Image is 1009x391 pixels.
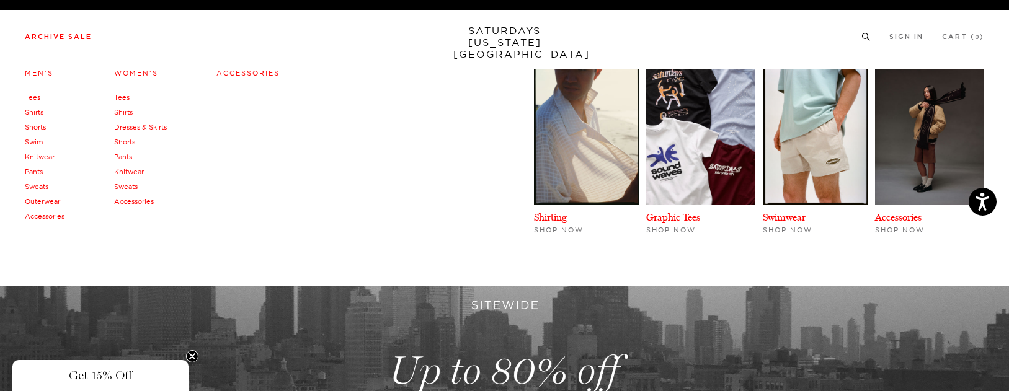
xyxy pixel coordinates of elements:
[25,212,64,221] a: Accessories
[875,211,922,223] a: Accessories
[114,152,132,161] a: Pants
[453,25,556,60] a: SATURDAYS[US_STATE][GEOGRAPHIC_DATA]
[25,69,53,77] a: Men's
[186,350,198,362] button: Close teaser
[25,152,55,161] a: Knitwear
[114,108,133,116] a: Shirts
[25,33,92,40] a: Archive Sale
[114,123,167,131] a: Dresses & Skirts
[114,197,154,206] a: Accessories
[25,167,43,176] a: Pants
[114,138,135,146] a: Shorts
[114,93,130,102] a: Tees
[69,368,132,383] span: Get 15% Off
[12,360,189,391] div: Get 15% OffClose teaser
[25,108,43,116] a: Shirts
[25,123,46,131] a: Shorts
[216,69,280,77] a: Accessories
[889,33,923,40] a: Sign In
[25,93,40,102] a: Tees
[25,197,60,206] a: Outerwear
[975,35,980,40] small: 0
[114,167,144,176] a: Knitwear
[114,182,138,191] a: Sweats
[646,211,700,223] a: Graphic Tees
[25,138,43,146] a: Swim
[25,182,48,191] a: Sweats
[763,211,806,223] a: Swimwear
[534,211,567,223] a: Shirting
[942,33,984,40] a: Cart (0)
[114,69,158,77] a: Women's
